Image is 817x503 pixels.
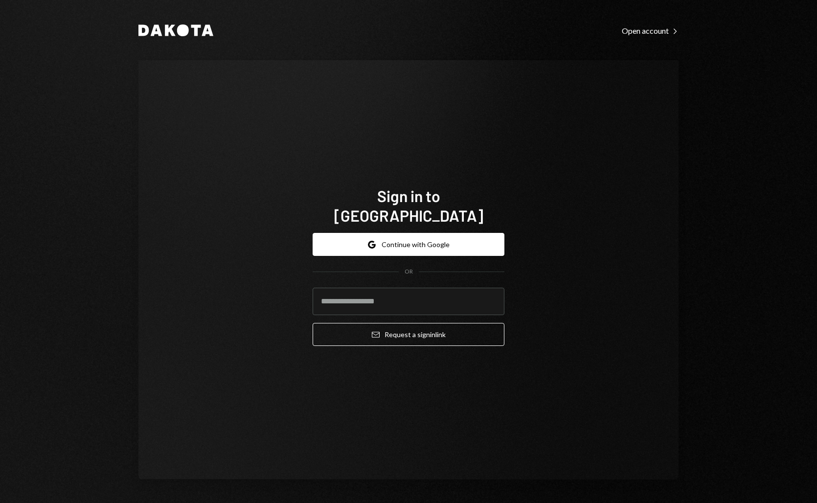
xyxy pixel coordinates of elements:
[313,233,504,256] button: Continue with Google
[622,26,679,36] div: Open account
[622,25,679,36] a: Open account
[313,186,504,225] h1: Sign in to [GEOGRAPHIC_DATA]
[405,268,413,276] div: OR
[313,323,504,346] button: Request a signinlink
